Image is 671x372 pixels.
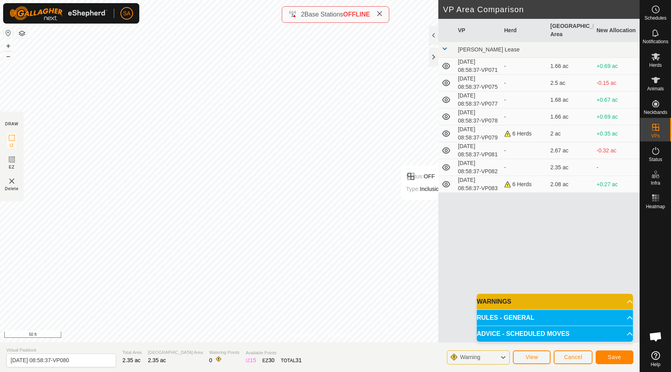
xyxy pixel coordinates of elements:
span: [PERSON_NAME] Lease [458,46,520,53]
td: +0.67 ac [593,92,640,108]
td: 2.5 ac [547,75,594,92]
span: EZ [9,164,15,170]
span: SA [123,9,131,18]
span: Warning [460,354,480,360]
span: Neckbands [644,110,667,115]
span: 2.35 ac [122,357,140,363]
td: 1.66 ac [547,58,594,75]
td: +0.69 ac [593,108,640,125]
button: Cancel [554,350,593,364]
span: RULES - GENERAL [477,315,534,321]
button: View [513,350,551,364]
td: [DATE] 08:58:37-VP082 [455,159,501,176]
span: Heatmap [646,204,665,209]
div: 6 Herds [504,130,544,138]
th: Herd [501,19,547,42]
td: +0.27 ac [593,176,640,193]
div: - [504,62,544,70]
span: 30 [268,357,275,363]
td: +0.35 ac [593,125,640,142]
span: Cancel [564,354,582,360]
div: DRAW [5,121,18,127]
div: - [504,113,544,121]
span: 2 [301,11,305,18]
img: Gallagher Logo [9,6,108,20]
span: Animals [647,86,664,91]
td: -0.15 ac [593,75,640,92]
button: – [4,51,13,61]
span: Herds [649,63,662,68]
div: Inclusion Zone [406,184,457,194]
span: Infra [651,181,660,185]
td: [DATE] 08:58:37-VP078 [455,108,501,125]
div: TOTAL [281,356,302,365]
td: [DATE] 08:58:37-VP083 [455,176,501,193]
span: OFFLINE [343,11,370,18]
span: Save [608,354,621,360]
span: 2.35 ac [148,357,166,363]
a: Contact Us [328,332,351,339]
div: - [504,79,544,87]
p-accordion-header: RULES - GENERAL [477,310,633,326]
span: ADVICE - SCHEDULED MOVES [477,331,569,337]
td: -0.32 ac [593,142,640,159]
span: Total Area [122,349,142,356]
h2: VP Area Comparison [443,5,640,14]
td: [DATE] 08:58:37-VP081 [455,142,501,159]
td: [DATE] 08:58:37-VP079 [455,125,501,142]
span: Status [649,157,662,162]
p-accordion-header: ADVICE - SCHEDULED MOVES [477,326,633,342]
button: Save [596,350,633,364]
p-accordion-header: WARNINGS [477,294,633,310]
div: Open chat [644,325,667,348]
span: IZ [10,143,14,148]
span: Delete [5,186,19,192]
span: Help [651,362,660,367]
td: +0.69 ac [593,58,640,75]
span: VPs [651,134,660,138]
span: 0 [209,357,212,363]
th: VP [455,19,501,42]
span: Schedules [644,16,666,20]
button: Map Layers [17,29,27,38]
div: - [504,147,544,155]
td: - [593,159,640,176]
div: EZ [263,356,275,365]
td: 1.66 ac [547,108,594,125]
span: 15 [250,357,256,363]
div: - [504,96,544,104]
span: Notifications [643,39,668,44]
span: Base Stations [305,11,343,18]
img: VP [7,176,16,186]
a: Privacy Policy [289,332,318,339]
td: 2 ac [547,125,594,142]
th: New Allocation [593,19,640,42]
a: Help [640,348,671,370]
span: Virtual Paddock [6,347,116,354]
td: [DATE] 08:58:37-VP075 [455,75,501,92]
div: IZ [246,356,256,365]
div: - [504,163,544,172]
span: View [525,354,538,360]
span: Watering Points [209,349,239,356]
div: OFF [406,172,457,181]
td: [DATE] 08:58:37-VP071 [455,58,501,75]
button: Reset Map [4,28,13,38]
td: 2.08 ac [547,176,594,193]
span: 31 [295,357,302,363]
span: WARNINGS [477,299,511,305]
span: [GEOGRAPHIC_DATA] Area [148,349,203,356]
td: 1.68 ac [547,92,594,108]
button: + [4,41,13,51]
td: [DATE] 08:58:37-VP077 [455,92,501,108]
td: 2.67 ac [547,142,594,159]
div: 6 Herds [504,180,544,189]
span: Available Points [246,350,301,356]
label: Type: [406,186,420,192]
th: [GEOGRAPHIC_DATA] Area [547,19,594,42]
td: 2.35 ac [547,159,594,176]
